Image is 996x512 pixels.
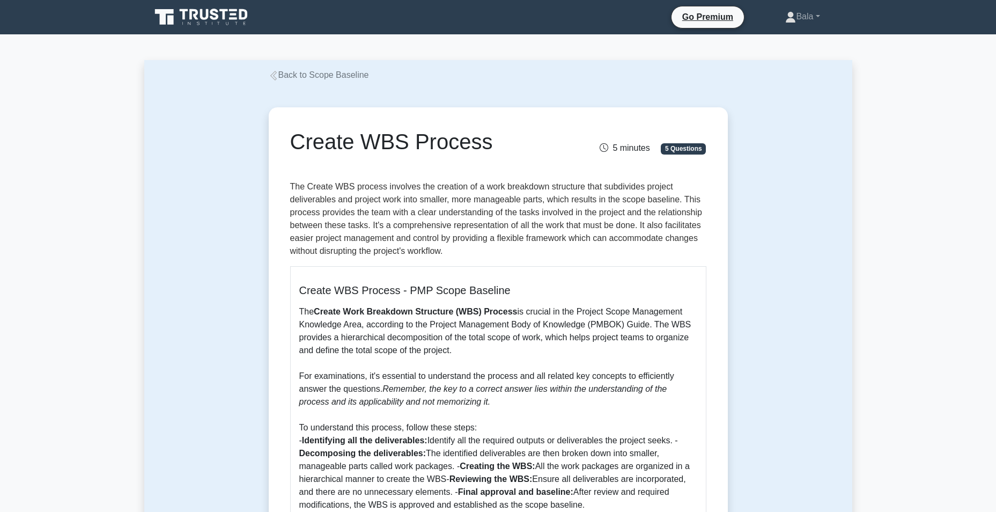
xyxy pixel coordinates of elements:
[269,70,369,79] a: Back to Scope Baseline
[661,143,706,154] span: 5 Questions
[299,284,697,297] h5: Create WBS Process - PMP Scope Baseline
[449,474,533,484] b: Reviewing the WBS:
[290,180,706,258] p: The Create WBS process involves the creation of a work breakdown structure that subdivides projec...
[302,436,427,445] b: Identifying all the deliverables:
[314,307,517,316] b: Create Work Breakdown Structure (WBS) Process
[299,449,426,458] b: Decomposing the deliverables:
[460,462,535,471] b: Creating the WBS:
[600,143,650,152] span: 5 minutes
[299,384,667,406] i: Remember, the key to a correct answer lies within the understanding of the process and its applic...
[676,10,740,24] a: Go Premium
[759,6,845,27] a: Bala
[458,487,573,496] b: Final approval and baseline:
[290,129,563,155] h1: Create WBS Process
